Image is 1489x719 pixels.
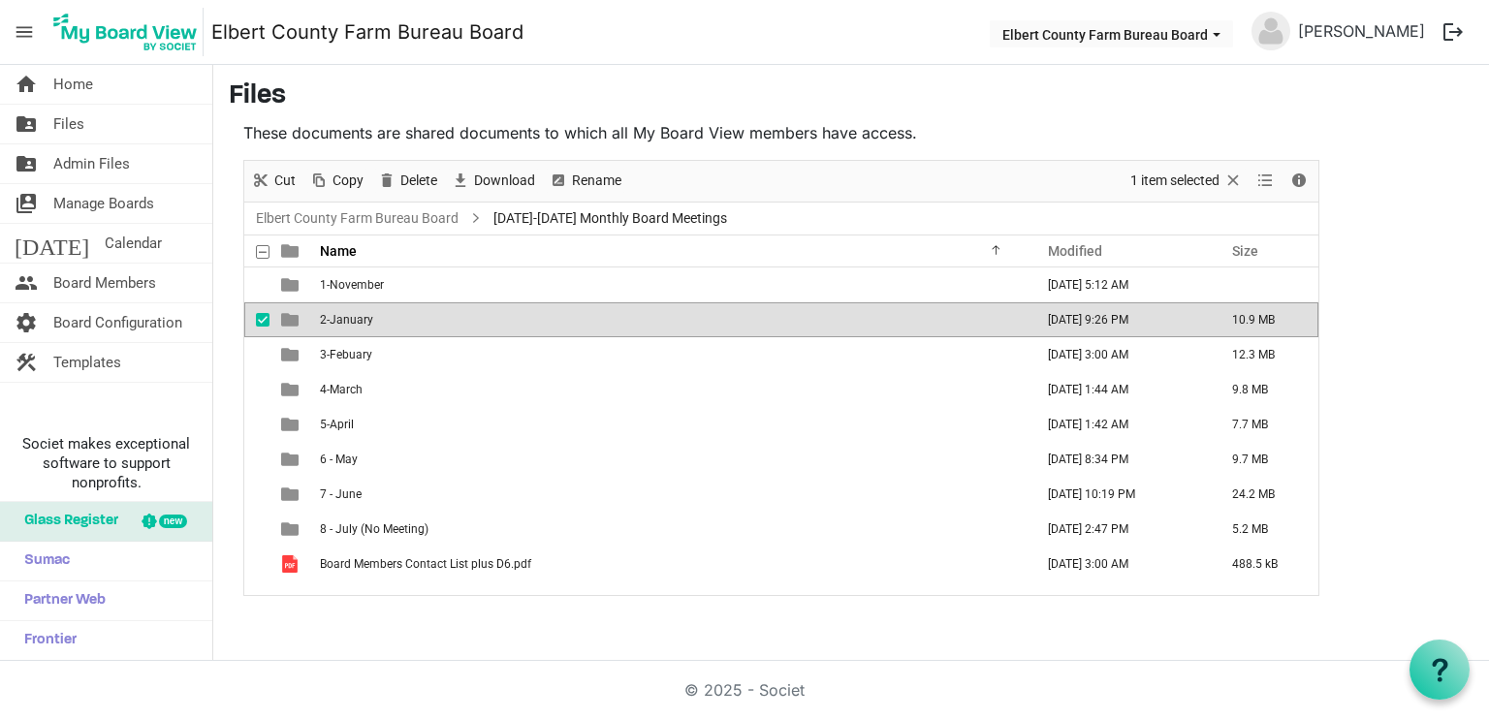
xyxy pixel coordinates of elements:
td: 2-January is template cell column header Name [314,302,1028,337]
td: 5-April is template cell column header Name [314,407,1028,442]
td: is template cell column header type [269,547,314,581]
td: 5.2 MB is template cell column header Size [1212,512,1318,547]
span: Sumac [15,542,70,580]
td: is template cell column header type [269,337,314,372]
span: [DATE]-[DATE] Monthly Board Meetings [490,206,731,231]
td: January 23, 2025 9:26 PM column header Modified [1028,302,1212,337]
span: settings [15,303,38,342]
td: 3-Febuary is template cell column header Name [314,337,1028,372]
span: 2-January [320,313,373,327]
td: June 26, 2025 10:19 PM column header Modified [1028,477,1212,512]
td: 6 - May is template cell column header Name [314,442,1028,477]
td: checkbox [244,337,269,372]
a: Elbert County Farm Bureau Board [211,13,523,51]
td: 8 - July (No Meeting) is template cell column header Name [314,512,1028,547]
span: Societ makes exceptional software to support nonprofits. [9,434,204,492]
p: These documents are shared documents to which all My Board View members have access. [243,121,1319,144]
td: May 22, 2025 8:34 PM column header Modified [1028,442,1212,477]
span: switch_account [15,184,38,223]
span: 1 item selected [1128,169,1221,193]
td: February 27, 2025 3:00 AM column header Modified [1028,547,1212,581]
button: Cut [248,169,300,193]
img: no-profile-picture.svg [1251,12,1290,50]
td: February 27, 2025 3:00 AM column header Modified [1028,337,1212,372]
div: Delete [370,161,444,202]
div: Download [444,161,542,202]
span: Name [320,243,357,259]
span: Templates [53,343,121,382]
td: checkbox [244,477,269,512]
span: 4-March [320,383,363,396]
img: My Board View Logo [48,8,204,56]
span: Delete [398,169,439,193]
span: people [15,264,38,302]
button: Details [1286,169,1313,193]
td: is template cell column header Size [1212,267,1318,302]
span: Modified [1048,243,1102,259]
span: Partner Web [15,581,106,620]
div: Rename [542,161,628,202]
span: Glass Register [15,502,118,541]
span: Cut [272,169,298,193]
span: 7 - June [320,487,362,501]
td: checkbox [244,267,269,302]
td: Board Members Contact List plus D6.pdf is template cell column header Name [314,547,1028,581]
span: 1-November [320,278,384,292]
button: logout [1433,12,1473,52]
span: Home [53,65,93,104]
td: 1-November is template cell column header Name [314,267,1028,302]
td: 488.5 kB is template cell column header Size [1212,547,1318,581]
td: January 17, 2025 5:12 AM column header Modified [1028,267,1212,302]
span: Admin Files [53,144,130,183]
div: Clear selection [1124,161,1250,202]
button: View dropdownbutton [1253,169,1277,193]
td: 4-March is template cell column header Name [314,372,1028,407]
span: construction [15,343,38,382]
span: folder_shared [15,105,38,143]
span: [DATE] [15,224,89,263]
div: View [1250,161,1283,202]
td: July 24, 2025 2:47 PM column header Modified [1028,512,1212,547]
button: Copy [306,169,367,193]
span: Download [472,169,537,193]
td: 7 - June is template cell column header Name [314,477,1028,512]
td: April 17, 2025 1:44 AM column header Modified [1028,372,1212,407]
span: folder_shared [15,144,38,183]
td: is template cell column header type [269,407,314,442]
td: May 19, 2025 1:42 AM column header Modified [1028,407,1212,442]
h3: Files [229,80,1473,113]
td: 10.9 MB is template cell column header Size [1212,302,1318,337]
td: 9.7 MB is template cell column header Size [1212,442,1318,477]
span: Calendar [105,224,162,263]
td: is template cell column header type [269,267,314,302]
button: Download [448,169,539,193]
td: checkbox [244,372,269,407]
span: 5-April [320,418,354,431]
td: checkbox [244,547,269,581]
span: 8 - July (No Meeting) [320,522,428,536]
span: Board Members [53,264,156,302]
div: Cut [244,161,302,202]
button: Delete [374,169,441,193]
span: menu [6,14,43,50]
td: checkbox [244,302,269,337]
button: Selection [1127,169,1247,193]
td: checkbox [244,407,269,442]
td: is template cell column header type [269,442,314,477]
a: [PERSON_NAME] [1290,12,1433,50]
button: Rename [546,169,625,193]
td: is template cell column header type [269,512,314,547]
td: 12.3 MB is template cell column header Size [1212,337,1318,372]
a: Elbert County Farm Bureau Board [252,206,462,231]
td: checkbox [244,512,269,547]
a: © 2025 - Societ [684,680,805,700]
span: Size [1232,243,1258,259]
td: is template cell column header type [269,372,314,407]
span: Rename [570,169,623,193]
span: 6 - May [320,453,358,466]
a: My Board View Logo [48,8,211,56]
div: Copy [302,161,370,202]
span: Copy [331,169,365,193]
div: new [159,515,187,528]
div: Details [1283,161,1315,202]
